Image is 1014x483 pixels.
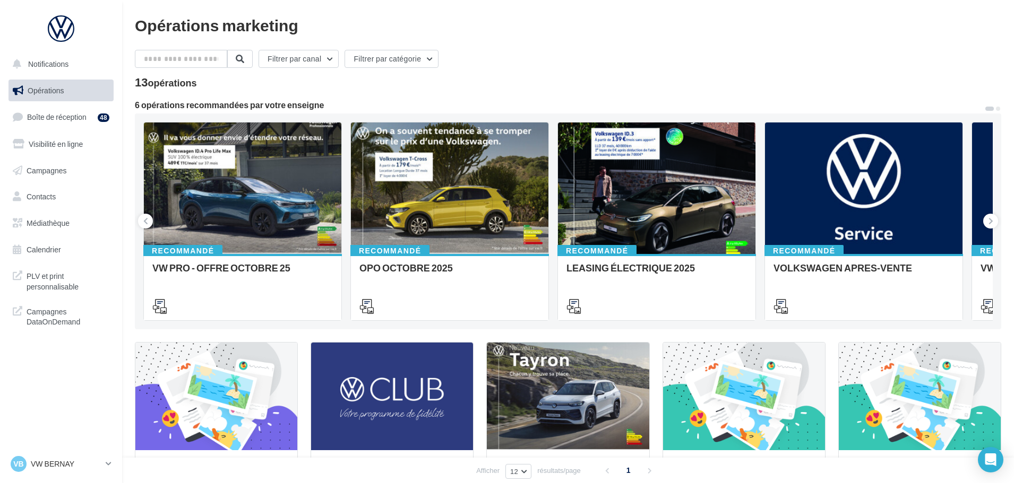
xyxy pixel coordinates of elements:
a: Campagnes DataOnDemand [6,300,116,331]
div: 6 opérations recommandées par votre enseigne [135,101,984,109]
button: Notifications [6,53,111,75]
a: Médiathèque [6,212,116,234]
span: résultats/page [537,466,581,476]
div: opérations [148,78,196,87]
span: Opérations [28,86,64,95]
a: Visibilité en ligne [6,133,116,155]
a: Boîte de réception48 [6,106,116,128]
span: Calendrier [27,245,61,254]
div: 48 [98,113,109,122]
span: VB [13,459,23,469]
p: VW BERNAY [31,459,101,469]
div: Open Intercom Messenger [978,447,1003,472]
div: Recommandé [143,245,222,257]
button: Filtrer par canal [259,50,339,68]
div: Opérations marketing [135,17,1001,33]
div: Recommandé [557,245,637,257]
span: PLV et print personnalisable [27,269,109,292]
button: 12 [505,464,531,479]
div: VOLKSWAGEN APRES-VENTE [774,262,954,284]
div: 13 [135,76,197,88]
span: Campagnes DataOnDemand [27,304,109,327]
a: VB VW BERNAY [8,454,114,474]
span: Boîte de réception [27,112,87,121]
a: Campagnes [6,160,116,182]
span: Médiathèque [27,218,70,227]
a: Calendrier [6,239,116,261]
span: 1 [620,462,637,479]
span: 12 [510,467,518,476]
div: VW PRO - OFFRE OCTOBRE 25 [152,262,333,284]
a: Contacts [6,186,116,208]
div: Recommandé [764,245,844,257]
a: PLV et print personnalisable [6,265,116,296]
div: LEASING ÉLECTRIQUE 2025 [566,262,747,284]
div: OPO OCTOBRE 2025 [359,262,540,284]
div: Recommandé [350,245,429,257]
span: Notifications [28,59,68,68]
span: Contacts [27,192,56,201]
button: Filtrer par catégorie [345,50,439,68]
span: Visibilité en ligne [29,139,83,148]
span: Campagnes [27,165,67,174]
a: Opérations [6,80,116,102]
span: Afficher [476,466,500,476]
